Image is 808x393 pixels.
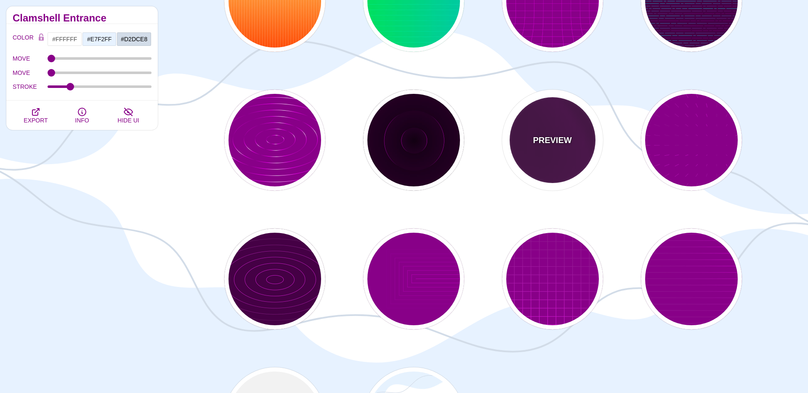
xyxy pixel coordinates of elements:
[502,228,603,329] button: subtle grid lines with reflection shine
[75,117,89,124] span: INFO
[224,90,325,191] button: rings reflecting like a CD shine animation
[13,67,48,78] label: MOVE
[363,228,464,329] button: rectangle outlines shining in a pattern
[13,15,151,21] h2: Clamshell Entrance
[641,90,742,191] button: Aiming perspective line motion grid
[13,32,35,46] label: COLOR
[363,90,464,191] button: embedded circle with rotation outlines
[24,117,48,124] span: EXPORT
[117,117,139,124] span: HIDE UI
[641,228,742,329] button: subtle grid lines with reflection shine
[35,32,48,44] button: Color Lock
[502,90,603,191] button: PREVIEWvertical stripe reflection animation
[13,101,59,130] button: EXPORT
[13,81,48,92] label: STROKE
[224,228,325,329] button: line rings lighting up in a pattern
[13,53,48,64] label: MOVE
[105,101,151,130] button: HIDE UI
[59,101,105,130] button: INFO
[533,134,571,146] p: PREVIEW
